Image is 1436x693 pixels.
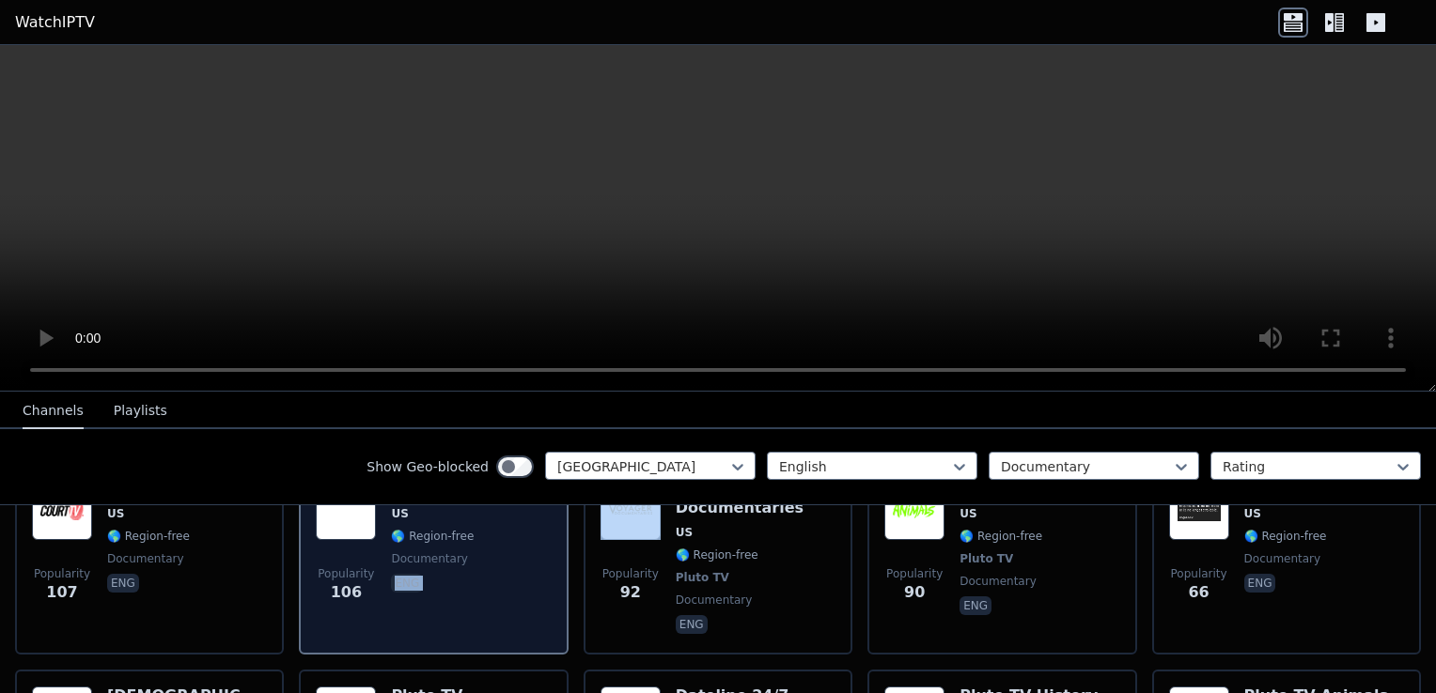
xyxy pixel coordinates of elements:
[884,480,944,540] img: Pluto TV Animals
[367,457,489,476] label: Show Geo-blocked
[316,480,376,540] img: AXS TV NOW
[676,547,758,562] span: 🌎 Region-free
[960,506,976,521] span: US
[107,574,139,593] p: eng
[15,11,95,34] a: WatchIPTV
[318,566,374,581] span: Popularity
[107,529,190,544] span: 🌎 Region-free
[1244,574,1276,593] p: eng
[960,596,991,615] p: eng
[34,566,90,581] span: Popularity
[114,393,167,429] button: Playlists
[1244,551,1321,566] span: documentary
[676,570,729,585] span: Pluto TV
[23,393,84,429] button: Channels
[1244,506,1261,521] span: US
[676,525,693,540] span: US
[1169,480,1229,540] img: Law & Crime
[676,593,753,608] span: documentary
[391,551,468,566] span: documentary
[602,566,659,581] span: Popularity
[904,581,925,604] span: 90
[1188,581,1209,604] span: 66
[960,551,1013,566] span: Pluto TV
[1244,529,1327,544] span: 🌎 Region-free
[391,506,408,521] span: US
[391,574,423,593] p: eng
[960,574,1037,589] span: documentary
[676,615,708,634] p: eng
[601,480,661,540] img: Voyager Documentaries
[620,581,641,604] span: 92
[391,529,474,544] span: 🌎 Region-free
[107,506,124,521] span: US
[1171,566,1227,581] span: Popularity
[886,566,943,581] span: Popularity
[107,551,184,566] span: documentary
[46,581,77,604] span: 107
[331,581,362,604] span: 106
[32,480,92,540] img: Court TV
[960,529,1042,544] span: 🌎 Region-free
